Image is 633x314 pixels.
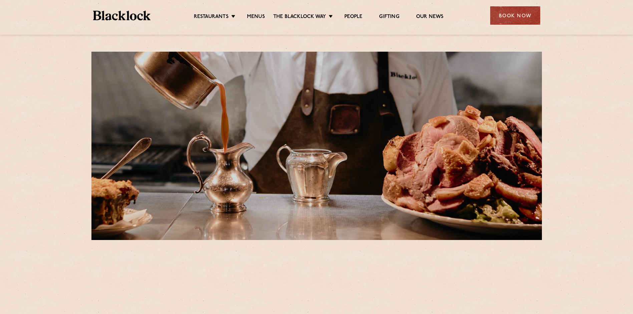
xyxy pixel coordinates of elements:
[247,14,265,21] a: Menus
[93,11,151,20] img: BL_Textured_Logo-footer-cropped.svg
[194,14,229,21] a: Restaurants
[344,14,362,21] a: People
[379,14,399,21] a: Gifting
[416,14,444,21] a: Our News
[490,6,540,25] div: Book Now
[273,14,326,21] a: The Blacklock Way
